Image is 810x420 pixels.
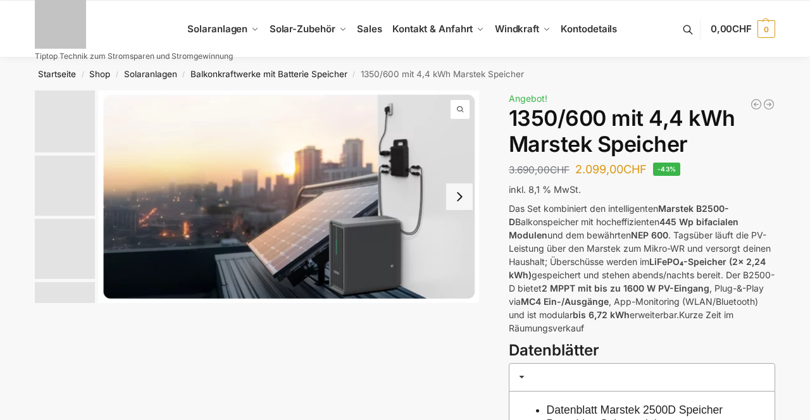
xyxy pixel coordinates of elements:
[387,1,490,58] a: Kontakt & Anfahrt
[550,164,570,176] span: CHF
[124,69,177,79] a: Solaranlagen
[711,10,775,48] a: 0,00CHF 0
[98,90,479,303] a: Balkonkraftwerk mit Marstek Speicher5 1
[110,70,123,80] span: /
[347,70,361,80] span: /
[631,230,668,240] strong: NEP 600
[575,163,647,176] bdi: 2.099,00
[38,69,76,79] a: Startseite
[653,163,681,176] span: -43%
[561,23,617,35] span: Kontodetails
[35,52,233,60] p: Tiptop Technik zum Stromsparen und Stromgewinnung
[573,309,630,320] strong: bis 6,72 kWh
[757,20,775,38] span: 0
[13,58,798,90] nav: Breadcrumb
[711,23,752,35] span: 0,00
[509,340,775,362] h3: Datenblätter
[446,183,473,210] button: Next slide
[265,1,352,58] a: Solar-Zubehör
[177,70,190,80] span: /
[763,98,775,111] a: Flexible Solarpanels (2×240 Watt & Solar Laderegler
[556,1,622,58] a: Kontodetails
[547,404,723,416] a: Datenblatt Marstek 2500D Speicher
[495,23,539,35] span: Windkraft
[509,106,775,157] h1: 1350/600 mit 4,4 kWh Marstek Speicher
[35,219,95,279] img: Anschlusskabel-3meter_schweizer-stecker
[35,156,95,216] img: Marstek Balkonkraftwerk
[392,23,473,35] span: Kontakt & Anfahrt
[76,70,89,80] span: /
[509,202,775,335] p: Das Set kombiniert den intelligenten Balkonspeicher mit hocheffizienten und dem bewährten . Tagsü...
[732,23,752,35] span: CHF
[352,1,387,58] a: Sales
[542,283,709,293] strong: 2 MPPT mit bis zu 1600 W PV-Eingang
[509,184,581,195] span: inkl. 8,1 % MwSt.
[750,98,763,111] a: Steckerkraftwerk mit 8 KW Speicher und 8 Solarmodulen mit 3600 Watt
[509,93,547,104] span: Angebot!
[35,90,95,152] img: Balkonkraftwerk mit Marstek Speicher
[623,163,647,176] span: CHF
[270,23,335,35] span: Solar-Zubehör
[509,164,570,176] bdi: 3.690,00
[490,1,556,58] a: Windkraft
[357,23,382,35] span: Sales
[521,296,609,307] strong: MC4 Ein-/Ausgänge
[89,69,110,79] a: Shop
[98,90,479,303] img: Balkonkraftwerk mit Marstek Speicher
[35,282,95,342] img: ChatGPT Image 29. März 2025, 12_41_06
[190,69,347,79] a: Balkonkraftwerke mit Batterie Speicher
